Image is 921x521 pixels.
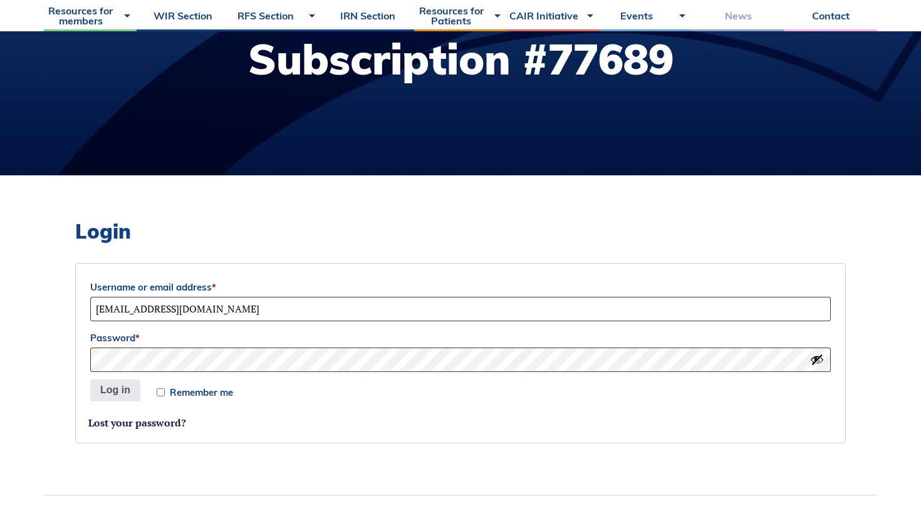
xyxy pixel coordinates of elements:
[810,353,824,366] button: Show password
[90,278,831,297] label: Username or email address
[248,38,674,80] h1: Subscription #77689
[157,388,165,396] input: Remember me
[90,379,140,402] button: Log in
[170,388,233,397] span: Remember me
[90,329,831,348] label: Password
[88,416,186,430] a: Lost your password?
[75,219,846,243] h2: Login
